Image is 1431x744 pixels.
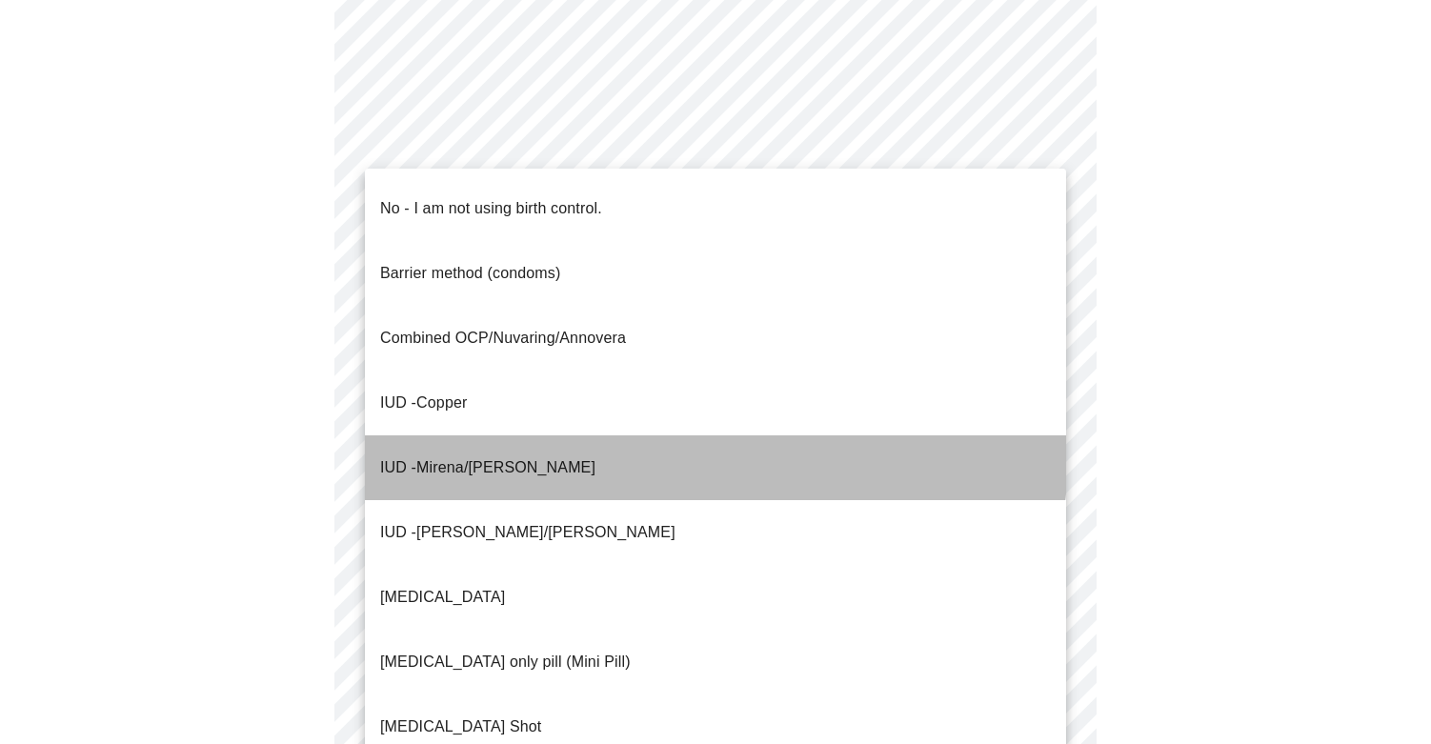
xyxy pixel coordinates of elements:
p: Copper [380,392,467,414]
p: Barrier method (condoms) [380,262,560,285]
span: IUD - [380,394,416,411]
p: No - I am not using birth control. [380,197,602,220]
p: IUD - [380,456,595,479]
span: IUD - [380,524,416,540]
p: [MEDICAL_DATA] only pill (Mini Pill) [380,651,631,674]
span: Mirena/[PERSON_NAME] [416,459,595,475]
p: [MEDICAL_DATA] Shot [380,715,541,738]
p: [PERSON_NAME]/[PERSON_NAME] [380,521,675,544]
p: Combined OCP/Nuvaring/Annovera [380,327,626,350]
p: [MEDICAL_DATA] [380,586,505,609]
